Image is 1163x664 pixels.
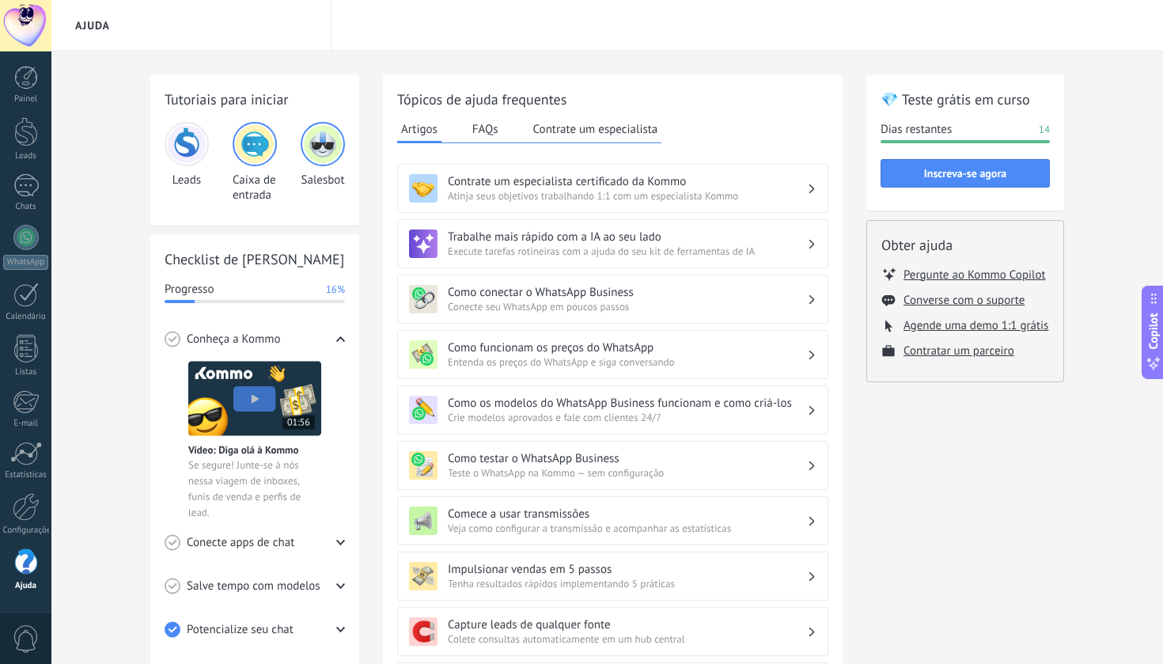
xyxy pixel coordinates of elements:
div: Leads [3,151,49,161]
span: Crie modelos aprovados e fale com clientes 24/7 [448,411,807,424]
h3: Como testar o WhatsApp Business [448,451,807,466]
span: Veja como configurar a transmissão e acompanhar as estatísticas [448,522,807,535]
h2: Tutoriais para iniciar [165,89,345,109]
span: Potencialize seu chat [187,622,294,638]
span: Teste o WhatsApp na Kommo — sem configuração [448,466,807,480]
span: Execute tarefas rotineiras com a ajuda do seu kit de ferramentas de IA [448,245,807,258]
span: Entenda os preços do WhatsApp e siga conversando [448,355,807,369]
div: Salesbot [301,122,345,203]
div: Chats [3,202,49,212]
button: Pergunte ao Kommo Copilot [904,267,1046,283]
div: Caixa de entrada [233,122,277,203]
h3: Trabalhe mais rápido com a IA ao seu lado [448,230,807,245]
span: Conecte apps de chat [187,535,294,551]
span: Inscreva-se agora [924,168,1006,179]
div: Listas [3,367,49,378]
span: Atinja seus objetivos trabalhando 1:1 com um especialista Kommo [448,189,807,203]
span: Conheça a Kommo [187,332,280,347]
div: Estatísticas [3,470,49,480]
button: Artigos [397,117,441,143]
h2: Tópicos de ajuda frequentes [397,89,828,109]
h2: Checklist de [PERSON_NAME] [165,249,345,269]
button: Inscreva-se agora [881,159,1050,188]
h3: Impulsionar vendas em 5 passos [448,562,807,577]
h2: Obter ajuda [881,235,1049,255]
h3: Como conectar o WhatsApp Business [448,285,807,300]
span: 14 [1039,122,1050,138]
img: Meet video [188,361,321,436]
span: Copilot [1146,313,1161,349]
div: E-mail [3,419,49,429]
div: Painel [3,94,49,104]
div: Configurações [3,526,49,536]
span: Salve tempo com modelos [187,579,320,594]
div: Leads [165,122,209,203]
span: 16% [326,282,345,298]
span: Tenha resultados rápidos implementando 5 práticas [448,577,807,590]
button: Agende uma demo 1:1 grátis [904,318,1048,333]
span: Dias restantes [881,122,952,138]
h3: Contrate um especialista certificado da Kommo [448,174,807,189]
button: FAQs [468,117,502,141]
h3: Como os modelos do WhatsApp Business funcionam e como criá-los [448,396,807,411]
h2: 💎 Teste grátis em curso [881,89,1050,109]
span: Conecte seu WhatsApp em poucos passos [448,300,807,313]
div: WhatsApp [3,255,48,270]
span: Vídeo: Diga olá à Kommo [188,443,298,457]
div: Calendário [3,312,49,322]
button: Contrate um especialista [529,117,662,141]
span: Se segure! Junte-se à nós nessa viagem de inboxes, funis de venda e perfis de lead. [188,457,321,521]
h3: Capture leads de qualquer fonte [448,617,807,632]
span: Colete consultas automaticamente em um hub central [448,632,807,646]
div: Ajuda [3,581,49,591]
span: Progresso [165,282,214,298]
button: Contratar um parceiro [904,343,1014,359]
button: Converse com o suporte [904,293,1025,308]
h3: Comece a usar transmissões [448,507,807,522]
h3: Como funcionam os preços do WhatsApp [448,340,807,355]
